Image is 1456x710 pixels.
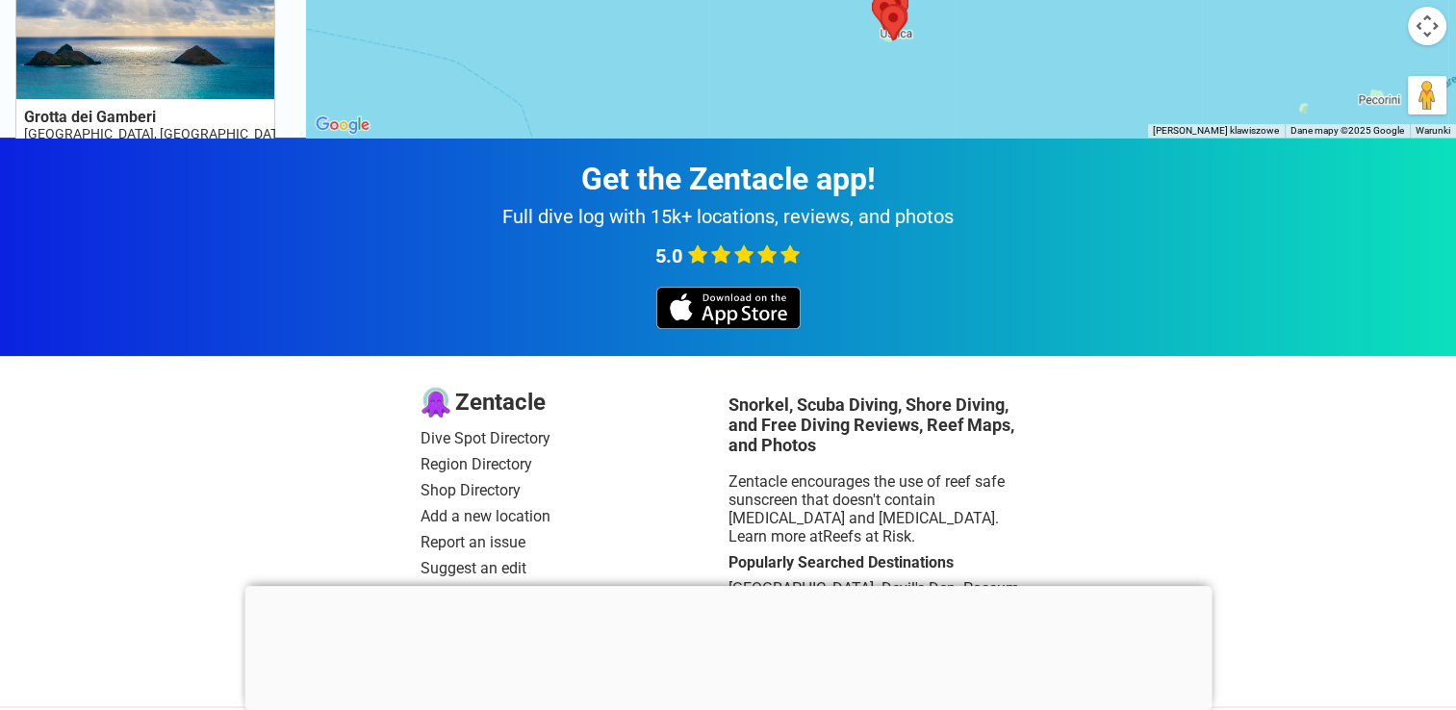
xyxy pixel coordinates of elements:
[1290,125,1404,136] span: Dane mapy ©2025 Google
[455,389,546,416] span: Zentacle
[311,113,374,138] img: Google
[421,481,728,499] a: Shop Directory
[656,315,801,333] a: iOS app store
[421,507,728,525] a: Add a new location
[1408,7,1446,45] button: Sterowanie kamerą na mapie
[23,205,1433,228] div: Full dive log with 15k+ locations, reviews, and photos
[728,579,874,597] a: [GEOGRAPHIC_DATA]
[311,113,374,138] a: Pokaż ten obszar w Mapach Google (otwiera się w nowym oknie)
[421,387,451,418] img: logo
[421,455,728,473] a: Region Directory
[244,586,1212,705] iframe: Advertisement
[656,287,801,329] img: iOS app store
[655,244,682,267] span: 5.0
[421,585,728,603] a: [DOMAIN_NAME]
[23,161,1433,197] div: Get the Zentacle app!
[421,429,728,447] a: Dive Spot Directory
[728,394,1036,455] h3: Snorkel, Scuba Diving, Shore Diving, and Free Diving Reviews, Reef Maps, and Photos
[728,472,1036,545] div: Zentacle encourages the use of reef safe sunscreen that doesn't contain [MEDICAL_DATA] and [MEDIC...
[728,553,1036,571] div: Popularly Searched Destinations
[881,579,956,597] a: Devil's Den
[1153,124,1279,138] button: Skróty klawiszowe
[1416,125,1450,136] a: Warunki
[421,559,728,577] a: Suggest an edit
[823,527,911,545] a: Reefs at Risk
[1408,76,1446,114] button: Przeciągnij Pegmana na mapę, by otworzyć widok Street View
[421,533,728,551] a: Report an issue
